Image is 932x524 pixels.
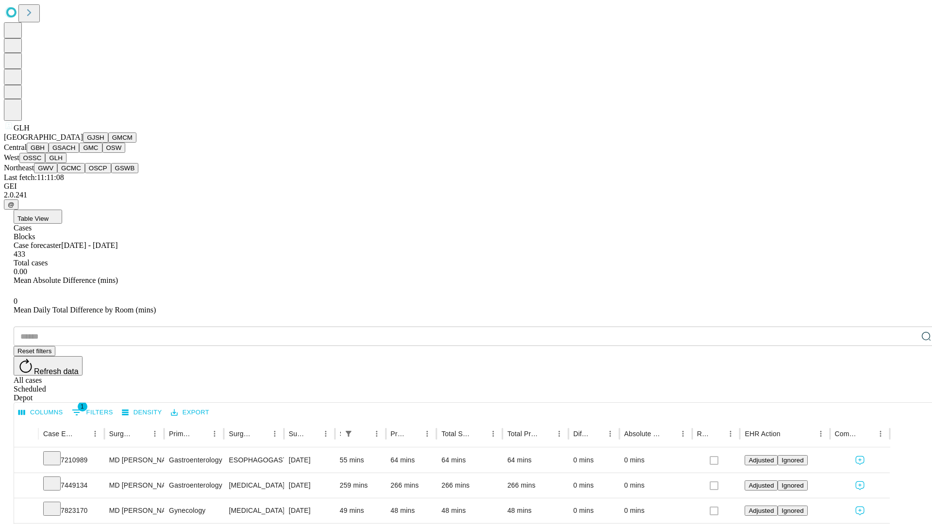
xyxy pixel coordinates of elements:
[16,405,66,420] button: Select columns
[169,448,219,473] div: Gastroenterology
[14,124,30,132] span: GLH
[697,430,710,438] div: Resolved in EHR
[340,498,381,523] div: 49 mins
[168,405,212,420] button: Export
[573,448,615,473] div: 0 mins
[289,430,304,438] div: Surgery Date
[43,498,100,523] div: 7823170
[109,448,159,473] div: MD [PERSON_NAME]
[624,430,662,438] div: Absolute Difference
[4,153,19,162] span: West
[289,498,330,523] div: [DATE]
[745,480,778,491] button: Adjusted
[75,427,88,441] button: Sort
[19,503,33,520] button: Expand
[745,506,778,516] button: Adjusted
[340,473,381,498] div: 259 mins
[305,427,319,441] button: Sort
[14,267,27,276] span: 0.00
[4,133,83,141] span: [GEOGRAPHIC_DATA]
[109,473,159,498] div: MD [PERSON_NAME]
[14,276,118,284] span: Mean Absolute Difference (mins)
[342,427,355,441] div: 1 active filter
[507,430,538,438] div: Total Predicted Duration
[340,430,341,438] div: Scheduled In Room Duration
[49,143,79,153] button: GSACH
[814,427,828,441] button: Menu
[14,241,61,249] span: Case forecaster
[874,427,887,441] button: Menu
[8,201,15,208] span: @
[724,427,737,441] button: Menu
[749,482,774,489] span: Adjusted
[229,448,279,473] div: ESOPHAGOGASTODUODENOSCOPY, FLEXIBLE, TRANSORAL; WITH ESOPHAGOGASTRIC FUNDOPLASTY
[34,367,79,376] span: Refresh data
[835,430,859,438] div: Comments
[169,430,193,438] div: Primary Service
[17,347,51,355] span: Reset filters
[407,427,420,441] button: Sort
[61,241,117,249] span: [DATE] - [DATE]
[745,430,780,438] div: EHR Action
[14,306,156,314] span: Mean Daily Total Difference by Room (mins)
[573,430,589,438] div: Difference
[34,163,57,173] button: GWV
[676,427,690,441] button: Menu
[4,143,27,151] span: Central
[4,173,64,181] span: Last fetch: 11:11:08
[782,482,803,489] span: Ignored
[420,427,434,441] button: Menu
[108,132,136,143] button: GMCM
[391,448,432,473] div: 64 mins
[539,427,552,441] button: Sort
[624,498,687,523] div: 0 mins
[663,427,676,441] button: Sort
[624,473,687,498] div: 0 mins
[340,448,381,473] div: 55 mins
[14,259,48,267] span: Total cases
[169,473,219,498] div: Gastroenterology
[208,427,221,441] button: Menu
[507,498,564,523] div: 48 mins
[782,457,803,464] span: Ignored
[289,448,330,473] div: [DATE]
[603,427,617,441] button: Menu
[507,448,564,473] div: 64 mins
[69,405,116,420] button: Show filters
[624,448,687,473] div: 0 mins
[778,506,807,516] button: Ignored
[778,455,807,465] button: Ignored
[391,473,432,498] div: 266 mins
[14,356,83,376] button: Refresh data
[745,455,778,465] button: Adjusted
[45,153,66,163] button: GLH
[4,182,928,191] div: GEI
[88,427,102,441] button: Menu
[4,191,928,199] div: 2.0.241
[17,215,49,222] span: Table View
[507,473,564,498] div: 266 mins
[57,163,85,173] button: GCMC
[552,427,566,441] button: Menu
[860,427,874,441] button: Sort
[441,498,498,523] div: 48 mins
[14,297,17,305] span: 0
[4,199,18,210] button: @
[109,430,133,438] div: Surgeon Name
[79,143,102,153] button: GMC
[486,427,500,441] button: Menu
[19,477,33,494] button: Expand
[78,402,87,411] span: 1
[749,457,774,464] span: Adjusted
[573,498,615,523] div: 0 mins
[19,452,33,469] button: Expand
[370,427,383,441] button: Menu
[342,427,355,441] button: Show filters
[710,427,724,441] button: Sort
[109,498,159,523] div: MD [PERSON_NAME] [PERSON_NAME]
[391,430,406,438] div: Predicted In Room Duration
[83,132,108,143] button: GJSH
[782,507,803,514] span: Ignored
[778,480,807,491] button: Ignored
[319,427,333,441] button: Menu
